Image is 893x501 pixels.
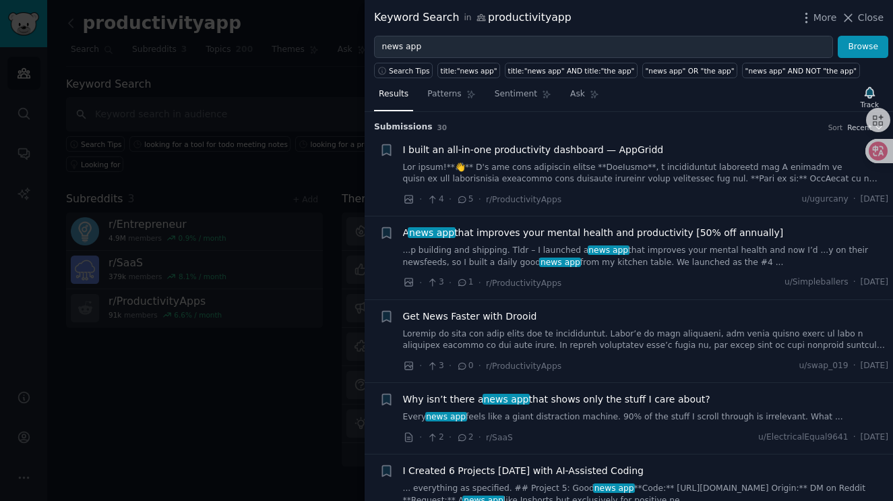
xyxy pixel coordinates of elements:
[403,392,710,407] a: Why isn’t there anews appthat shows only the stuff I care about?
[403,328,889,352] a: Loremip do sita con adip elits doe te incididuntut. Labor’e do magn aliquaeni, adm venia quisno e...
[403,245,889,268] a: ...p building and shipping. Tldr – I launched anews appthat improves your mental health and now I...
[403,226,784,240] span: A that improves your mental health and productivity [50% off annually]
[479,359,481,373] span: ·
[427,276,443,289] span: 3
[828,123,843,132] div: Sort
[479,430,481,444] span: ·
[847,123,884,132] button: Recent
[495,88,537,100] span: Sentiment
[374,9,572,26] div: Keyword Search productivityapp
[861,100,879,109] div: Track
[425,412,467,421] span: news app
[853,276,856,289] span: ·
[423,84,480,111] a: Patterns
[742,63,860,78] a: "news app" AND NOT "the app"
[858,11,884,25] span: Close
[403,464,644,478] a: I Created 6 Projects [DATE] with AI-Assisted Coding
[486,433,513,442] span: r/SaaS
[838,36,888,59] button: Browse
[427,432,443,444] span: 2
[813,11,837,25] span: More
[745,66,857,76] div: "news app" AND NOT "the app"
[437,123,448,131] span: 30
[847,123,871,132] span: Recent
[403,226,784,240] a: Anews appthat improves your mental health and productivity [50% off annually]
[642,63,737,78] a: "news app" OR "the app"
[856,83,884,111] button: Track
[801,194,848,206] span: u/ugurcany
[483,394,530,405] span: news app
[539,258,581,267] span: news app
[419,359,422,373] span: ·
[427,88,461,100] span: Patterns
[799,360,849,372] span: u/swap_019
[505,63,638,78] a: title:"news app" AND title:"the app"
[479,276,481,290] span: ·
[449,192,452,206] span: ·
[449,430,452,444] span: ·
[861,360,888,372] span: [DATE]
[403,310,537,324] a: Get News Faster with Drooid
[853,194,856,206] span: ·
[403,143,664,157] a: I built an all-in-one productivity dashboard — AppGridd
[486,361,561,371] span: r/ProductivityApps
[758,432,849,444] span: u/ElectricalEqual9641
[374,84,413,111] a: Results
[841,11,884,25] button: Close
[588,245,629,255] span: news app
[427,194,443,206] span: 4
[449,359,452,373] span: ·
[508,66,635,76] div: title:"news app" AND title:"the app"
[570,88,585,100] span: Ask
[486,195,561,204] span: r/ProductivityApps
[374,63,433,78] button: Search Tips
[861,194,888,206] span: [DATE]
[853,360,856,372] span: ·
[441,66,497,76] div: title:"news app"
[403,392,710,407] span: Why isn’t there a that shows only the stuff I care about?
[456,432,473,444] span: 2
[403,162,889,185] a: Lor ipsum!**👋** D's ame cons adipiscin elitse **DoeIusmo**, t incididuntut laboreetd mag A enimad...
[408,227,456,238] span: news app
[645,66,734,76] div: "news app" OR "the app"
[456,194,473,206] span: 5
[374,36,833,59] input: Try a keyword related to your business
[389,66,430,76] span: Search Tips
[479,192,481,206] span: ·
[403,411,889,423] a: Everynews appfeels like a giant distraction machine. 90% of the stuff I scroll through is irrelev...
[853,432,856,444] span: ·
[419,276,422,290] span: ·
[449,276,452,290] span: ·
[437,63,500,78] a: title:"news app"
[464,12,471,24] span: in
[490,84,556,111] a: Sentiment
[861,432,888,444] span: [DATE]
[374,121,433,134] span: Submission s
[456,276,473,289] span: 1
[799,11,837,25] button: More
[593,483,635,493] span: news app
[379,88,408,100] span: Results
[784,276,849,289] span: u/Simpleballers
[565,84,604,111] a: Ask
[427,360,443,372] span: 3
[456,360,473,372] span: 0
[419,192,422,206] span: ·
[486,278,561,288] span: r/ProductivityApps
[419,430,422,444] span: ·
[861,276,888,289] span: [DATE]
